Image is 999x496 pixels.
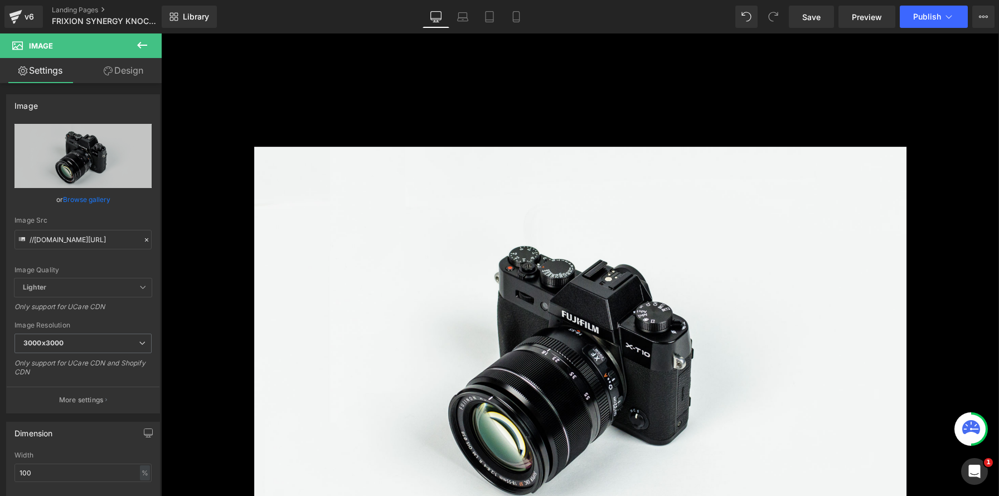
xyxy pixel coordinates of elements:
span: Save [802,11,821,23]
div: Only support for UCare CDN and Shopify CDN [14,359,152,384]
a: Desktop [423,6,449,28]
div: or [14,194,152,205]
div: Only support for UCare CDN [14,302,152,319]
input: auto [14,464,152,482]
span: Preview [852,11,882,23]
a: v6 [4,6,43,28]
a: Preview [838,6,895,28]
iframe: Intercom live chat [961,458,988,485]
button: Undo [735,6,758,28]
button: More settings [7,387,159,413]
div: % [140,465,150,480]
input: Link [14,230,152,249]
p: More settings [59,395,104,405]
button: More [972,6,995,28]
span: 1 [984,458,993,467]
div: Image Resolution [14,321,152,329]
b: Lighter [23,283,46,291]
a: Landing Pages [52,6,180,15]
a: Tablet [476,6,503,28]
div: Width [14,451,152,459]
a: New Library [162,6,217,28]
button: Redo [762,6,784,28]
div: Image [14,95,38,110]
button: Publish [900,6,968,28]
div: Image Src [14,216,152,224]
span: FRIXION SYNERGY KNOCK×ANNA SUI [52,17,159,26]
a: Mobile [503,6,530,28]
span: Library [183,12,209,22]
div: Image Quality [14,266,152,274]
span: Image [29,41,53,50]
a: Laptop [449,6,476,28]
a: Design [83,58,164,83]
span: Publish [913,12,941,21]
div: v6 [22,9,36,24]
a: Browse gallery [63,190,110,209]
div: Dimension [14,422,53,438]
b: 3000x3000 [23,339,64,347]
